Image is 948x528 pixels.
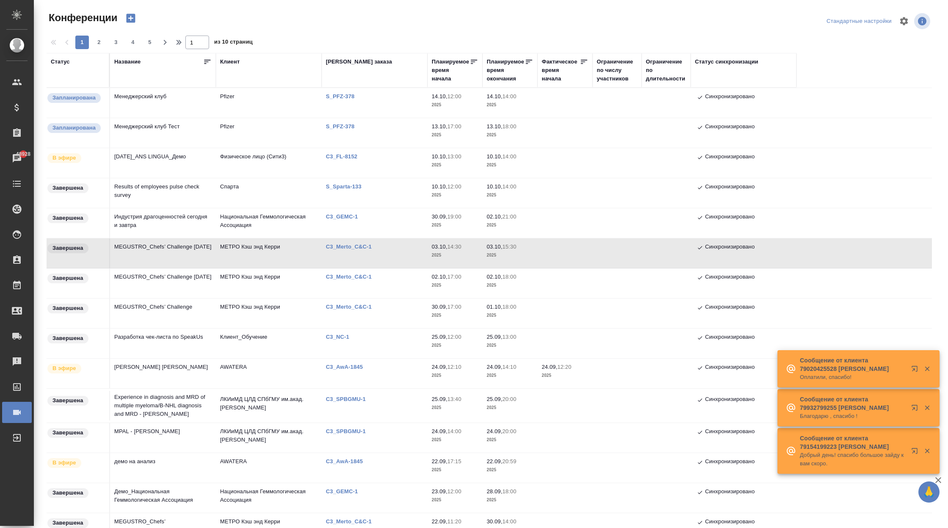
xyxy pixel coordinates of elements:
[326,243,378,250] p: C3_Merto_C&C-1
[705,333,755,343] p: Синхронизировано
[326,458,369,464] a: C3_AwA-1845
[326,123,361,130] a: S_PFZ-378
[47,11,117,25] span: Конференции
[216,178,322,208] td: Спарта
[447,334,461,340] p: 12:00
[487,274,502,280] p: 02.10,
[326,334,355,340] a: C3_NC-1
[502,183,516,190] p: 14:00
[52,94,96,102] p: Запланирована
[487,364,502,370] p: 24.09,
[914,13,932,29] span: Посмотреть информацию
[447,458,461,464] p: 17:15
[487,466,533,474] p: 2025
[110,359,216,388] td: [PERSON_NAME] [PERSON_NAME]
[487,243,502,250] p: 03.10,
[432,161,478,169] p: 2025
[143,36,157,49] button: 5
[52,519,83,527] p: Завершена
[487,153,502,160] p: 10.10,
[2,148,32,169] a: 48928
[326,274,378,280] a: C3_Merto_C&C-1
[447,123,461,130] p: 17:00
[110,453,216,483] td: демо на анализ
[52,428,83,437] p: Завершена
[800,412,906,420] p: Благодарю , спасибо !
[487,161,533,169] p: 2025
[502,213,516,220] p: 21:00
[110,238,216,268] td: MEGUSTRO_Chefs’ Challenge [DATE]
[646,58,686,83] div: Ограничение по длительности
[326,364,369,370] a: C3_AwA-1845
[110,423,216,453] td: MPAL - [PERSON_NAME]
[52,214,83,222] p: Завершена
[326,518,378,525] a: C3_Merto_C&C-1
[432,131,478,139] p: 2025
[906,442,926,463] button: Открыть в новой вкладке
[432,251,478,260] p: 2025
[447,396,461,402] p: 13:40
[52,304,83,312] p: Завершена
[110,148,216,178] td: [DATE]_ANS LINGUA_Демо
[447,243,461,250] p: 14:30
[502,304,516,310] p: 18:00
[216,423,322,453] td: ЛКИиМД ЦЛД СПбГМУ им.акад. [PERSON_NAME]
[432,496,478,504] p: 2025
[800,451,906,468] p: Добрый день! спасибо большое зайду к вам скоро.
[487,436,533,444] p: 2025
[542,371,588,380] p: 2025
[52,364,76,373] p: В эфире
[502,243,516,250] p: 15:30
[432,396,447,402] p: 25.09,
[502,518,516,525] p: 14:00
[216,208,322,238] td: Национальная Геммологическая Ассоциация
[326,213,364,220] a: C3_GEMC-1
[432,58,470,83] div: Планируемое время начала
[918,404,936,412] button: Закрыть
[906,399,926,420] button: Открыть в новой вкладке
[326,488,364,495] a: C3_GEMC-1
[216,329,322,358] td: Клиент_Обучение
[918,447,936,455] button: Закрыть
[110,88,216,118] td: Менеджерский клуб
[487,221,533,229] p: 2025
[326,93,361,100] p: S_PFZ-378
[918,365,936,373] button: Закрыть
[432,488,447,495] p: 23.09,
[487,123,502,130] p: 13.10,
[326,396,372,402] a: C3_SPBGMU-1
[110,299,216,328] td: MEGUSTRO_Chefs’ Challenge
[432,243,447,250] p: 03.10,
[126,38,140,47] span: 4
[110,483,216,513] td: Демо_Национальная Геммологическая Ассоциация
[487,58,525,83] div: Планируемое время окончания
[114,58,141,66] div: Название
[447,93,461,100] p: 12:00
[705,182,755,193] p: Синхронизировано
[326,428,372,434] a: C3_SPBGMU-1
[110,389,216,423] td: Experience in diagnosis and MRD of multiple myeloma/В-NHL diagnosis and MRD - [PERSON_NAME]
[906,360,926,381] button: Открыть в новой вкладке
[487,488,502,495] p: 28.09,
[705,395,755,405] p: Синхронизировано
[705,92,755,102] p: Синхронизировано
[705,213,755,223] p: Синхронизировано
[487,304,502,310] p: 01.10,
[52,334,83,343] p: Завершена
[52,274,83,282] p: Завершена
[502,123,516,130] p: 18:00
[542,364,557,370] p: 24.09,
[92,36,106,49] button: 2
[110,329,216,358] td: Разработка чек-листа по SpeakUs
[432,436,478,444] p: 2025
[432,281,478,290] p: 2025
[502,93,516,100] p: 14:00
[487,396,502,402] p: 25.09,
[216,118,322,148] td: Pfizer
